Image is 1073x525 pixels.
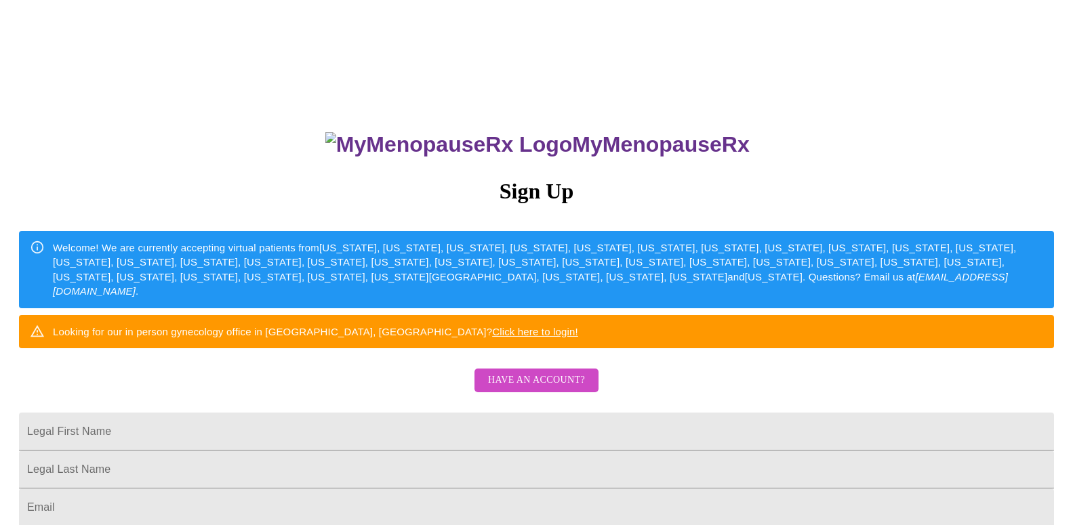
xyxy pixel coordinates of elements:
[474,369,599,392] button: Have an account?
[21,132,1055,157] h3: MyMenopauseRx
[53,235,1043,304] div: Welcome! We are currently accepting virtual patients from [US_STATE], [US_STATE], [US_STATE], [US...
[19,179,1054,204] h3: Sign Up
[488,372,585,389] span: Have an account?
[325,132,572,157] img: MyMenopauseRx Logo
[471,383,602,395] a: Have an account?
[492,326,578,337] a: Click here to login!
[53,319,578,344] div: Looking for our in person gynecology office in [GEOGRAPHIC_DATA], [GEOGRAPHIC_DATA]?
